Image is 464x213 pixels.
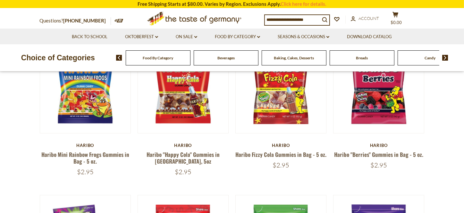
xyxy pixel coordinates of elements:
a: Haribo Mini Rainbow Frogs Gummies in Bag - 5 oz. [41,150,129,165]
span: $2.95 [175,168,191,176]
a: Download Catalog [347,33,392,40]
a: Seasons & Occasions [278,33,329,40]
img: Haribo [40,42,131,133]
div: Haribo [138,143,229,148]
a: Back to School [72,33,107,40]
a: Account [351,15,379,22]
p: Questions? [40,17,111,25]
a: Breads [356,55,368,60]
a: Haribo "Berries" Gummies in Bag - 5 oz. [334,150,423,158]
a: Food By Category [215,33,260,40]
div: Haribo [40,143,131,148]
img: Haribo [138,42,229,133]
span: $2.95 [77,168,94,176]
a: Food By Category [143,55,173,60]
img: Haribo [333,42,424,133]
a: On Sale [176,33,197,40]
img: next arrow [442,55,448,61]
a: Haribo "Happy Cola" Gummies in [GEOGRAPHIC_DATA], 5oz [147,150,220,165]
a: Beverages [217,55,235,60]
a: Baking, Cakes, Desserts [274,55,314,60]
span: $2.95 [273,161,289,169]
a: Oktoberfest [125,33,158,40]
div: Haribo [235,143,327,148]
a: [PHONE_NUMBER] [63,18,106,23]
a: Candy [425,55,435,60]
span: $0.00 [391,20,402,25]
span: Account [359,16,379,21]
button: $0.00 [386,12,405,28]
a: Haribo Fizzy Cola Gummies in Bag - 5 oz. [235,150,326,158]
a: Click here for details. [281,1,326,7]
img: previous arrow [116,55,122,61]
div: Haribo [333,143,425,148]
img: Haribo [236,42,326,133]
span: $2.95 [370,161,387,169]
